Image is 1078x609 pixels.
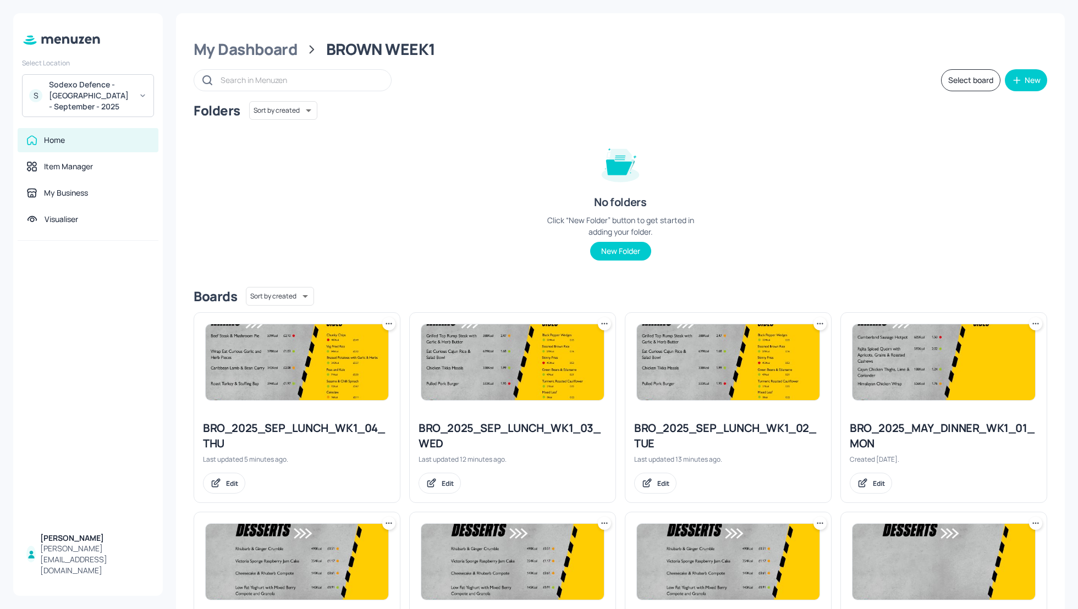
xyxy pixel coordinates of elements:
div: [PERSON_NAME] [40,533,150,544]
div: Sort by created [246,285,314,307]
div: Click “New Folder” button to get started in adding your folder. [538,214,703,237]
img: 2025-05-08-1746712450279cmjftoxozvn.jpeg [853,524,1035,600]
div: Created [DATE]. [850,455,1038,464]
img: 2025-05-08-1746705680877yauq63gr7pb.jpeg [637,324,820,400]
div: Visualiser [45,214,78,225]
img: 2025-05-08-1746705680877yauq63gr7pb.jpeg [421,324,604,400]
div: Edit [657,479,669,488]
div: Boards [194,287,237,305]
div: BRO_2025_SEP_LUNCH_WK1_02_TUE [634,420,822,451]
img: 2025-09-02-1756822090548kzb2fzvvftb.jpeg [206,324,388,400]
div: [PERSON_NAME][EMAIL_ADDRESS][DOMAIN_NAME] [40,543,150,576]
div: BROWN WEEK1 [326,40,436,59]
img: 2025-05-08-1746712959214bni76kt6uui.jpeg [421,524,604,600]
button: Select board [941,69,1000,91]
div: Select Location [22,58,154,68]
input: Search in Menuzen [221,72,380,88]
div: Home [44,135,65,146]
div: Edit [873,479,885,488]
div: My Dashboard [194,40,298,59]
div: Last updated 5 minutes ago. [203,455,391,464]
div: New [1025,76,1041,84]
div: BRO_2025_SEP_LUNCH_WK1_04_THU [203,420,391,451]
div: BRO_2025_MAY_DINNER_WK1_01_MON [850,420,1038,451]
div: No folders [594,195,646,210]
img: folder-empty [593,135,648,190]
img: 2025-05-08-174670791069288rujbmpdx.jpeg [853,324,1035,400]
div: S [29,89,42,102]
img: 2025-05-08-1746712959214bni76kt6uui.jpeg [206,524,388,600]
div: BRO_2025_SEP_LUNCH_WK1_03_WED [419,420,607,451]
div: Edit [226,479,238,488]
div: Last updated 12 minutes ago. [419,455,607,464]
div: Sodexo Defence - [GEOGRAPHIC_DATA] - September - 2025 [49,79,132,112]
div: Last updated 13 minutes ago. [634,455,822,464]
img: 2025-05-08-1746712959214bni76kt6uui.jpeg [637,524,820,600]
div: Edit [442,479,454,488]
div: Sort by created [249,99,317,121]
div: Item Manager [44,161,93,172]
button: New [1005,69,1047,91]
button: New Folder [590,242,651,261]
div: My Business [44,187,88,198]
div: Folders [194,102,240,119]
